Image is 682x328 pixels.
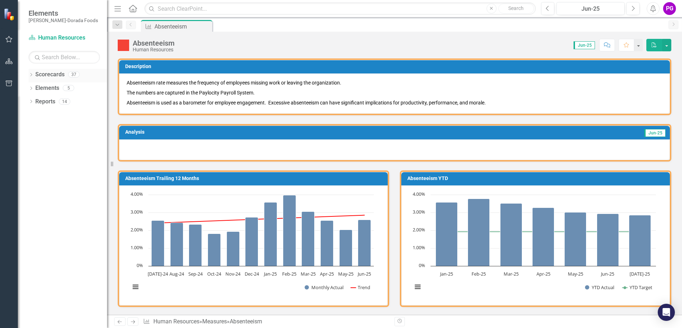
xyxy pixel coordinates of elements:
[131,191,143,197] text: 4.00%
[413,226,425,233] text: 2.00%
[439,271,453,277] text: Jan-25
[143,318,389,326] div: » »
[302,212,315,266] path: Mar-25, 3.05409308. Monthly Actual.
[127,191,377,298] svg: Interactive chart
[568,271,583,277] text: May-25
[559,5,622,13] div: Jun-25
[629,215,651,266] path: Jul-25, 2.85132484. YTD Actual.
[357,271,371,277] text: Jun-25
[230,318,262,325] div: Absenteeism
[4,8,16,21] img: ClearPoint Strategy
[413,209,425,215] text: 3.00%
[436,199,651,266] g: YTD Actual, series 1 of 2. Bar series with 7 bars.
[504,271,519,277] text: Mar-25
[133,39,174,47] div: Absenteeism
[189,225,202,266] path: Sep-24, 2.32323704. Monthly Actual.
[35,84,59,92] a: Elements
[29,34,100,42] a: Human Resources
[413,191,425,197] text: 4.00%
[208,234,221,266] path: Oct-24, 1.81134565. Monthly Actual.
[227,232,240,266] path: Nov-24, 1.93495425. Monthly Actual.
[127,88,662,98] p: The numbers are captured in the Paylocity Payroll System.
[436,203,458,266] path: Jan-25, 3.57844828. YTD Actual.
[131,244,143,251] text: 1.00%
[127,98,662,106] p: Absenteeism is used as a barometer for employee engagement. Excessive absenteeism can have signif...
[131,282,141,292] button: View chart menu, Chart
[153,318,199,325] a: Human Resources
[500,204,522,266] path: Mar-25, 3.51076864. YTD Actual.
[225,271,241,277] text: Nov-24
[320,271,334,277] text: Apr-25
[644,129,666,137] span: Jun-25
[35,98,55,106] a: Reports
[188,271,203,277] text: Sep-24
[59,98,70,104] div: 14
[169,271,184,277] text: Aug-24
[597,214,619,266] path: Jun-25, 2.9367129. YTD Actual.
[351,284,370,291] button: Show Trend
[127,191,380,298] div: Chart. Highcharts interactive chart.
[35,71,65,79] a: Scorecards
[409,191,662,298] div: Chart. Highcharts interactive chart.
[127,79,662,88] p: Absenteeism rate measures the frequency of employees missing work or leaving the organization.
[658,304,675,321] div: Open Intercom Messenger
[245,271,259,277] text: Dec-24
[413,282,423,292] button: View chart menu, Chart
[202,318,227,325] a: Measures
[131,209,143,215] text: 3.00%
[137,262,143,268] text: 0%
[622,284,653,291] button: Show YTD Target
[125,176,384,181] h3: Absenteeism Trailing 12 Months
[556,2,625,15] button: Jun-25
[282,271,296,277] text: Feb-25
[170,223,183,266] path: Aug-24, 2.43328695. Monthly Actual.
[600,271,614,277] text: Jun-25
[152,221,164,266] path: Jul-24, 2.55992591. Monthly Actual.
[133,47,174,52] div: Human Resources
[468,199,490,266] path: Feb-25, 3.76492831. YTD Actual.
[630,271,650,277] text: [DATE]-25
[413,244,425,251] text: 1.00%
[301,271,316,277] text: Mar-25
[125,129,377,135] h3: Analysis
[536,271,550,277] text: Apr-25
[131,226,143,233] text: 2.00%
[533,208,554,266] path: Apr-25, 3.27596386. YTD Actual.
[321,221,334,266] path: Apr-25, 2.54517751. Monthly Actual.
[585,284,615,291] button: Show YTD Actual
[338,271,353,277] text: May-25
[148,271,168,277] text: [DATE]-24
[508,5,524,11] span: Search
[263,271,277,277] text: Jan-25
[663,2,676,15] button: PG
[29,51,100,63] input: Search Below...
[118,40,129,51] img: Below Plan
[29,17,98,23] small: [PERSON_NAME]-Dorada Foods
[63,85,74,91] div: 5
[154,22,210,31] div: Absenteeism
[498,4,534,14] button: Search
[152,195,371,266] g: Monthly Actual, series 1 of 2. Bar series with 12 bars.
[340,230,352,266] path: May-25, 2.02953834. Monthly Actual.
[472,271,486,277] text: Feb-25
[358,220,371,266] path: Jun-25, 2.58356815. Monthly Actual.
[283,195,296,266] path: Feb-25, 3.96385221. Monthly Actual.
[409,191,660,298] svg: Interactive chart
[68,72,80,78] div: 37
[144,2,536,15] input: Search ClearPoint...
[419,262,425,268] text: 0%
[565,212,586,266] path: May-25, 3.01497834. YTD Actual.
[245,217,258,266] path: Dec-24, 2.72739618. Monthly Actual.
[264,203,277,266] path: Jan-25, 3.57844828. Monthly Actual.
[305,284,343,291] button: Show Monthly Actual
[125,64,666,69] h3: Description
[407,176,666,181] h3: Absenteeism YTD
[207,271,222,277] text: Oct-24
[574,41,595,49] span: Jun-25
[29,9,98,17] span: Elements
